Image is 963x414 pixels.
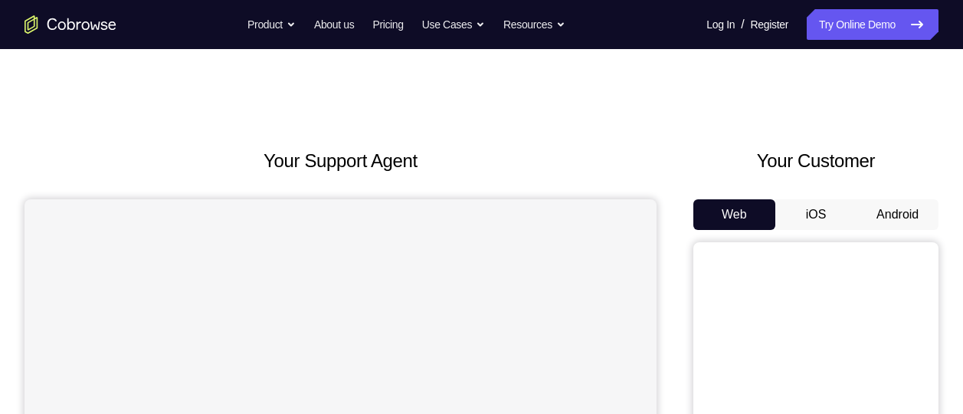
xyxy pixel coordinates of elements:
button: Web [693,199,775,230]
button: Android [857,199,938,230]
a: Log In [706,9,735,40]
a: Go to the home page [25,15,116,34]
span: / [741,15,744,34]
button: iOS [775,199,857,230]
a: Register [751,9,788,40]
a: Try Online Demo [807,9,938,40]
a: About us [314,9,354,40]
h2: Your Support Agent [25,147,657,175]
button: Resources [503,9,565,40]
button: Product [247,9,296,40]
h2: Your Customer [693,147,938,175]
button: Use Cases [422,9,485,40]
a: Pricing [372,9,403,40]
